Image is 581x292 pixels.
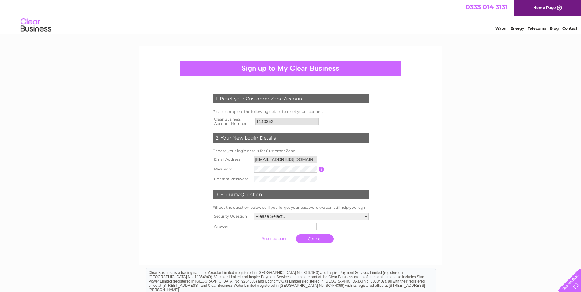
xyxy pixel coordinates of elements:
th: Confirm Password [211,174,253,184]
a: Cancel [296,234,334,243]
th: Clear Business Account Number [211,115,254,128]
input: Information [319,167,324,172]
a: Telecoms [528,26,546,31]
td: Choose your login details for Customer Zone. [211,147,370,155]
a: Energy [511,26,524,31]
th: Password [211,164,253,174]
td: Fill out the question below so if you forget your password we can still help you login. [211,204,370,211]
div: 3. Security Question [213,190,369,199]
th: Security Question [211,211,252,222]
div: 1. Reset your Customer Zone Account [213,94,369,103]
input: Submit [255,234,293,243]
th: Email Address [211,155,253,164]
th: Answer [211,222,252,231]
a: Blog [550,26,559,31]
a: 0333 014 3131 [466,3,508,11]
img: logo.png [20,16,51,35]
div: Clear Business is a trading name of Verastar Limited (registered in [GEOGRAPHIC_DATA] No. 3667643... [146,3,436,30]
a: Contact [562,26,577,31]
a: Water [495,26,507,31]
td: Please complete the following details to reset your account. [211,108,370,115]
div: 2. Your New Login Details [213,133,369,143]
